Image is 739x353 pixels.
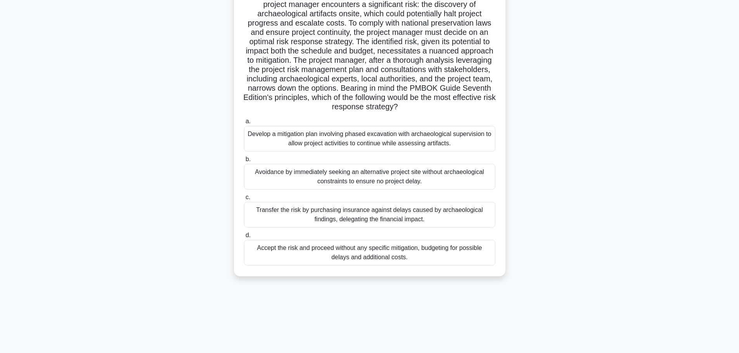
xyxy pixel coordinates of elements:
[244,202,495,227] div: Transfer the risk by purchasing insurance against delays caused by archaeological findings, deleg...
[246,118,251,124] span: a.
[246,232,251,238] span: d.
[244,126,495,152] div: Develop a mitigation plan involving phased excavation with archaeological supervision to allow pr...
[246,194,250,200] span: c.
[244,240,495,265] div: Accept the risk and proceed without any specific mitigation, budgeting for possible delays and ad...
[246,156,251,162] span: b.
[244,164,495,189] div: Avoidance by immediately seeking an alternative project site without archaeological constraints t...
